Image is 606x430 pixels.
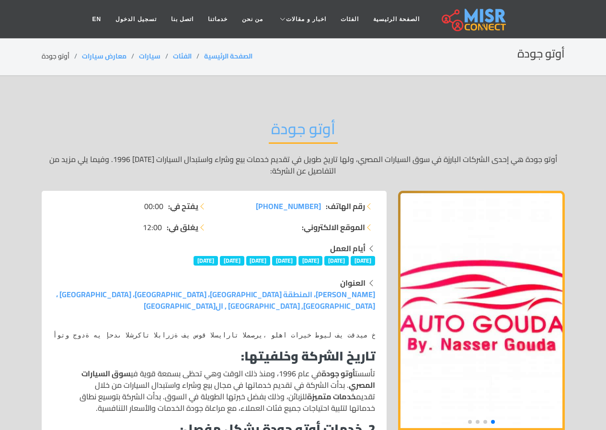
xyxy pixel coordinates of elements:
span: [DATE] [246,256,271,266]
img: main.misr_connect [442,7,506,31]
p: أوتو جودة هي إحدى الشركات البارزة في سوق السيارات المصري، ولها تاريخ طويل في تقديم خدمات بيع وشرا... [42,153,565,176]
a: الفئات [173,50,192,62]
strong: خدمات متميزة [307,389,356,404]
a: EN [85,10,109,28]
strong: يفتح في: [168,200,198,212]
span: [DATE] [194,256,218,266]
span: [DATE] [298,256,323,266]
a: خدماتنا [201,10,235,28]
pre: Translated text: أوتو جودة هي إحدى الشركات البارزة في سوق السيارات المصري، ولها تاريخ طويل في تقد... [53,331,375,341]
a: معارض سيارات [82,50,126,62]
a: الفئات [333,10,366,28]
span: [DATE] [351,256,375,266]
a: الصفحة الرئيسية [366,10,427,28]
strong: أوتو جودة [321,366,355,381]
span: [DATE] [272,256,297,266]
span: 00:00 [144,200,163,212]
a: من نحن [235,10,270,28]
span: [PHONE_NUMBER] [256,199,321,213]
h2: أوتو جودة [269,119,338,144]
strong: سوق السيارات المصري [81,366,375,392]
span: [DATE] [324,256,349,266]
a: سيارات [139,50,160,62]
span: Go to slide 1 [491,420,495,424]
strong: رقم الهاتف: [326,200,365,212]
a: اخبار و مقالات [270,10,333,28]
strong: الموقع الالكتروني: [302,221,365,233]
span: [DATE] [220,256,244,266]
h2: أوتو جودة [517,47,565,61]
li: أوتو جودة [42,51,82,61]
span: Go to slide 3 [476,420,480,424]
p: تأسست في عام 1996، ومنذ ذلك الوقت وهي تحظى بسمعة قوية في . بدأت الشركة في تقديم خدماتها في مجال ب... [53,368,375,414]
strong: تاريخ الشركة وخلفيتها: [241,344,375,368]
a: اتصل بنا [164,10,201,28]
strong: العنوان [340,276,366,290]
span: Go to slide 4 [468,420,472,424]
a: [PHONE_NUMBER] [256,200,321,212]
a: تسجيل الدخول [108,10,163,28]
a: [PERSON_NAME]، المنطقة [GEOGRAPHIC_DATA]، [GEOGRAPHIC_DATA]، [GEOGRAPHIC_DATA] ، [GEOGRAPHIC_DATA... [56,287,375,313]
strong: أيام العمل [330,241,366,256]
strong: يغلق في: [167,221,198,233]
span: Go to slide 2 [483,420,487,424]
span: اخبار و مقالات [286,15,326,23]
a: الصفحة الرئيسية [204,50,252,62]
span: 12:00 [143,221,162,233]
